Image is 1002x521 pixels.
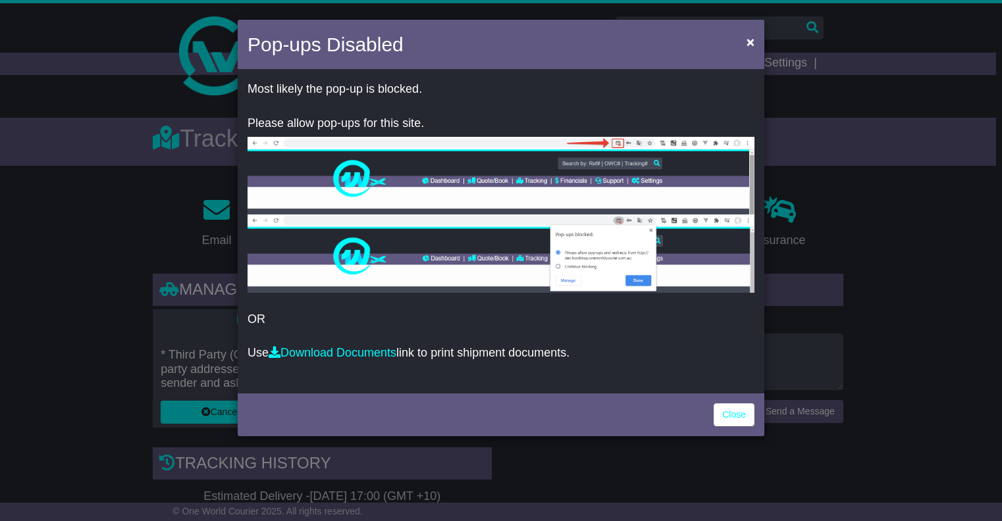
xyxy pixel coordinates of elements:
[248,82,754,97] p: Most likely the pop-up is blocked.
[248,346,754,360] p: Use link to print shipment documents.
[714,403,754,426] a: Close
[740,28,761,55] button: Close
[238,72,764,390] div: OR
[248,116,754,131] p: Please allow pop-ups for this site.
[269,346,396,359] a: Download Documents
[248,214,754,293] img: allow-popup-2.png
[747,34,754,49] span: ×
[248,30,404,59] h4: Pop-ups Disabled
[248,137,754,214] img: allow-popup-1.png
